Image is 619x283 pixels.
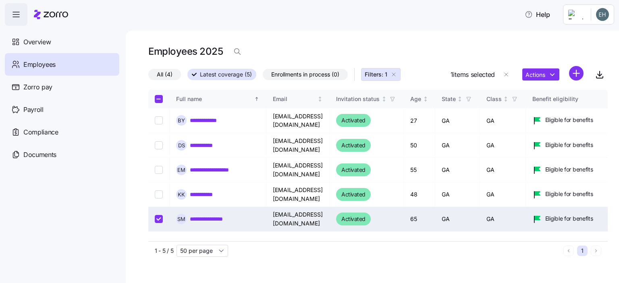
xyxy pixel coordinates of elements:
[254,96,260,102] div: Sorted ascending
[178,143,185,148] span: D S
[568,10,584,19] img: Employer logo
[176,95,253,103] div: Full name
[480,133,526,158] td: GA
[404,158,435,182] td: 55
[480,158,526,182] td: GA
[525,10,550,19] span: Help
[271,69,339,80] span: Enrollments in process (0)
[596,8,609,21] img: 94bab8815199c1010a66c50ce00e2a17
[435,133,480,158] td: GA
[336,95,380,103] div: Invitation status
[5,53,119,76] a: Employees
[178,192,185,197] span: K K
[569,66,584,81] svg: add icon
[148,45,223,58] h1: Employees 2025
[526,72,545,78] span: Actions
[435,108,480,133] td: GA
[155,95,163,103] input: Select all records
[404,182,435,207] td: 48
[5,143,119,166] a: Documents
[545,190,593,198] span: Eligible for benefits
[170,90,266,108] th: Full nameSorted ascending
[266,158,330,182] td: [EMAIL_ADDRESS][DOMAIN_NAME]
[155,141,163,149] input: Select record 2
[435,90,480,108] th: StateNot sorted
[361,68,401,81] button: Filters: 1
[545,165,593,174] span: Eligible for benefits
[330,90,404,108] th: Invitation statusNot sorted
[23,60,56,70] span: Employees
[480,108,526,133] td: GA
[23,37,51,47] span: Overview
[178,118,185,123] span: B Y
[23,127,58,137] span: Compliance
[5,121,119,143] a: Compliance
[341,140,366,150] span: Activated
[423,96,428,102] div: Not sorted
[577,246,588,256] button: 1
[157,69,172,80] span: All (4)
[381,96,387,102] div: Not sorted
[435,182,480,207] td: GA
[435,158,480,182] td: GA
[545,116,593,124] span: Eligible for benefits
[457,96,463,102] div: Not sorted
[266,133,330,158] td: [EMAIL_ADDRESS][DOMAIN_NAME]
[404,207,435,231] td: 65
[5,76,119,98] a: Zorro pay
[518,6,557,23] button: Help
[5,31,119,53] a: Overview
[442,95,456,103] div: State
[545,141,593,149] span: Eligible for benefits
[23,82,52,92] span: Zorro pay
[591,246,601,256] button: Next page
[266,207,330,231] td: [EMAIL_ADDRESS][DOMAIN_NAME]
[341,190,366,199] span: Activated
[404,133,435,158] td: 50
[435,207,480,231] td: GA
[266,90,330,108] th: EmailNot sorted
[155,166,163,174] input: Select record 3
[177,167,185,173] span: E M
[155,116,163,124] input: Select record 1
[273,95,316,103] div: Email
[155,215,163,223] input: Select record 5
[404,108,435,133] td: 27
[522,68,559,81] button: Actions
[341,116,366,125] span: Activated
[177,217,185,222] span: S M
[155,190,163,198] input: Select record 4
[341,165,366,175] span: Activated
[451,70,495,80] span: 1 items selected
[155,247,173,255] span: 1 - 5 / 5
[341,214,366,224] span: Activated
[404,90,435,108] th: AgeNot sorted
[545,215,593,223] span: Eligible for benefits
[23,150,56,160] span: Documents
[410,95,421,103] div: Age
[5,98,119,121] a: Payroll
[480,182,526,207] td: GA
[486,95,502,103] div: Class
[563,246,574,256] button: Previous page
[503,96,509,102] div: Not sorted
[365,70,387,78] span: Filters: 1
[200,69,252,80] span: Latest coverage (5)
[266,108,330,133] td: [EMAIL_ADDRESS][DOMAIN_NAME]
[480,90,526,108] th: ClassNot sorted
[266,182,330,207] td: [EMAIL_ADDRESS][DOMAIN_NAME]
[317,96,323,102] div: Not sorted
[23,105,44,115] span: Payroll
[480,207,526,231] td: GA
